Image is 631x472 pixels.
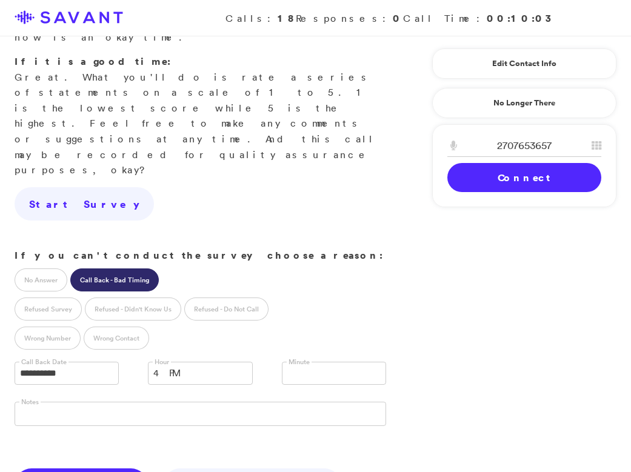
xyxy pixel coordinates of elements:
label: Refused - Didn't Know Us [85,297,181,321]
label: Call Back Date [19,357,68,367]
a: Edit Contact Info [447,54,601,73]
label: No Answer [15,268,67,291]
a: Start Survey [15,187,154,221]
strong: If you can't conduct the survey choose a reason: [15,248,383,262]
label: Wrong Contact [84,327,149,350]
strong: 18 [278,12,296,25]
strong: 0 [393,12,403,25]
label: Wrong Number [15,327,81,350]
label: Minute [287,357,312,367]
span: 4 PM [153,362,231,384]
strong: If it is a good time: [15,55,171,68]
label: Call Back - Bad Timing [70,268,159,291]
a: Connect [447,163,601,192]
label: Refused - Do Not Call [184,297,269,321]
p: Great. What you'll do is rate a series of statements on a scale of 1 to 5. 1 is the lowest score ... [15,54,386,178]
label: Hour [153,357,171,367]
label: Notes [19,397,41,407]
a: No Longer There [432,88,616,118]
label: Refused Survey [15,297,82,321]
strong: 00:10:03 [487,12,556,25]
